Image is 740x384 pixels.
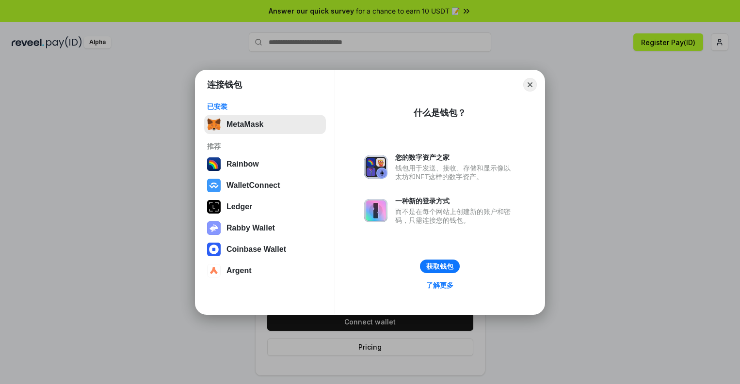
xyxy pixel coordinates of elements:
button: Coinbase Wallet [204,240,326,259]
img: svg+xml,%3Csvg%20xmlns%3D%22http%3A%2F%2Fwww.w3.org%2F2000%2Fsvg%22%20width%3D%2228%22%20height%3... [207,200,221,214]
div: Argent [226,266,252,275]
button: Argent [204,261,326,280]
div: 一种新的登录方式 [395,197,515,205]
div: Ledger [226,202,252,211]
div: 推荐 [207,142,323,151]
button: 获取钱包 [420,260,460,273]
img: svg+xml,%3Csvg%20fill%3D%22none%22%20height%3D%2233%22%20viewBox%3D%220%200%2035%2033%22%20width%... [207,118,221,131]
img: svg+xml,%3Csvg%20width%3D%22120%22%20height%3D%22120%22%20viewBox%3D%220%200%20120%20120%22%20fil... [207,157,221,171]
img: svg+xml,%3Csvg%20xmlns%3D%22http%3A%2F%2Fwww.w3.org%2F2000%2Fsvg%22%20fill%3D%22none%22%20viewBox... [207,221,221,235]
button: Rabby Wallet [204,218,326,238]
div: WalletConnect [226,181,280,190]
div: 您的数字资产之家 [395,153,515,162]
a: 了解更多 [420,279,459,292]
div: Rainbow [226,160,259,169]
button: MetaMask [204,115,326,134]
img: svg+xml,%3Csvg%20xmlns%3D%22http%3A%2F%2Fwww.w3.org%2F2000%2Fsvg%22%20fill%3D%22none%22%20viewBox... [364,199,387,222]
button: WalletConnect [204,176,326,195]
img: svg+xml,%3Csvg%20xmlns%3D%22http%3A%2F%2Fwww.w3.org%2F2000%2Fsvg%22%20fill%3D%22none%22%20viewBox... [364,155,387,179]
div: 获取钱包 [426,262,453,271]
div: MetaMask [226,120,263,129]
button: Ledger [204,197,326,216]
img: svg+xml,%3Csvg%20width%3D%2228%22%20height%3D%2228%22%20viewBox%3D%220%200%2028%2028%22%20fill%3D... [207,179,221,192]
button: Close [523,78,537,92]
div: 什么是钱包？ [414,107,466,119]
h1: 连接钱包 [207,79,242,91]
div: 已安装 [207,102,323,111]
img: svg+xml,%3Csvg%20width%3D%2228%22%20height%3D%2228%22%20viewBox%3D%220%200%2028%2028%22%20fill%3D... [207,264,221,277]
div: Rabby Wallet [226,224,275,232]
div: 而不是在每个网站上创建新的账户和密码，只需连接您的钱包。 [395,207,515,225]
img: svg+xml,%3Csvg%20width%3D%2228%22%20height%3D%2228%22%20viewBox%3D%220%200%2028%2028%22%20fill%3D... [207,243,221,256]
div: 了解更多 [426,281,453,290]
div: Coinbase Wallet [226,245,286,254]
button: Rainbow [204,154,326,174]
div: 钱包用于发送、接收、存储和显示像以太坊和NFT这样的数字资产。 [395,164,515,181]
